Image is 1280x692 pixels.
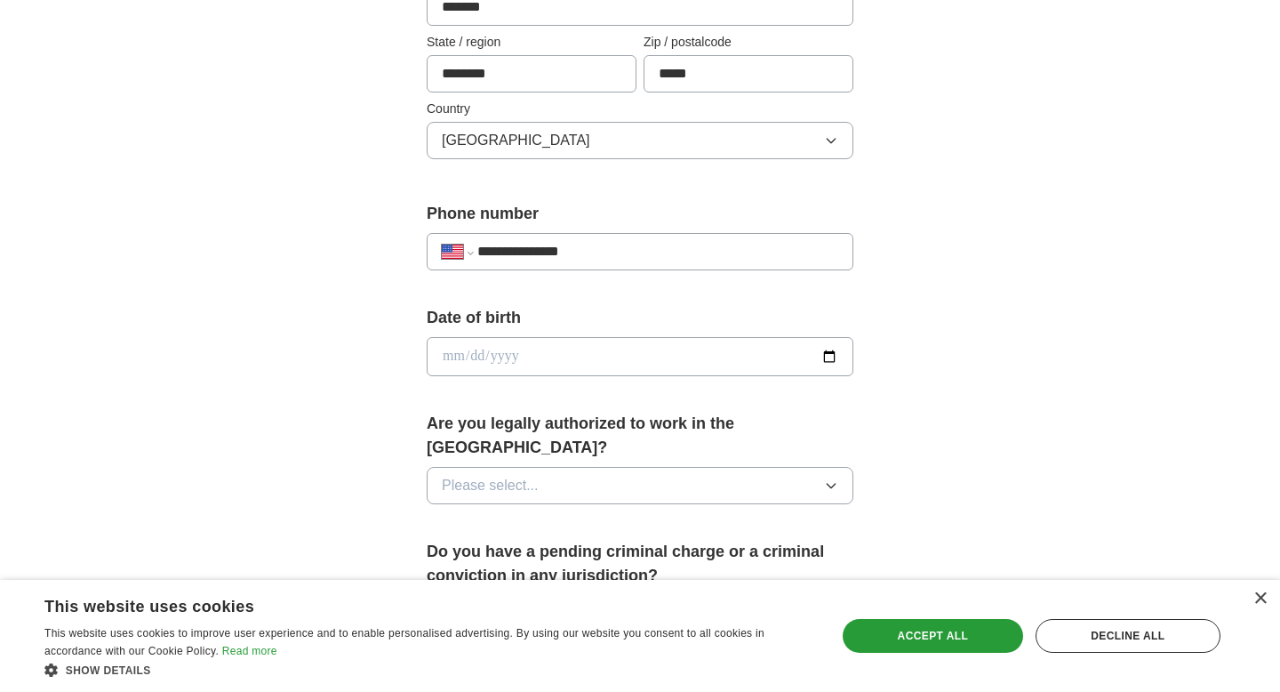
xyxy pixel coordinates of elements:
[427,122,853,159] button: [GEOGRAPHIC_DATA]
[427,33,636,52] label: State / region
[427,306,853,330] label: Date of birth
[442,130,590,151] span: [GEOGRAPHIC_DATA]
[222,645,277,657] a: Read more, opens a new window
[427,202,853,226] label: Phone number
[843,619,1023,653] div: Accept all
[427,412,853,460] label: Are you legally authorized to work in the [GEOGRAPHIC_DATA]?
[442,475,539,496] span: Please select...
[1253,592,1267,606] div: Close
[427,467,853,504] button: Please select...
[44,627,764,657] span: This website uses cookies to improve user experience and to enable personalised advertising. By u...
[427,540,853,588] label: Do you have a pending criminal charge or a criminal conviction in any jurisdiction?
[1036,619,1220,653] div: Decline all
[44,661,813,679] div: Show details
[66,664,151,677] span: Show details
[427,100,853,118] label: Country
[44,591,769,617] div: This website uses cookies
[644,33,853,52] label: Zip / postalcode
